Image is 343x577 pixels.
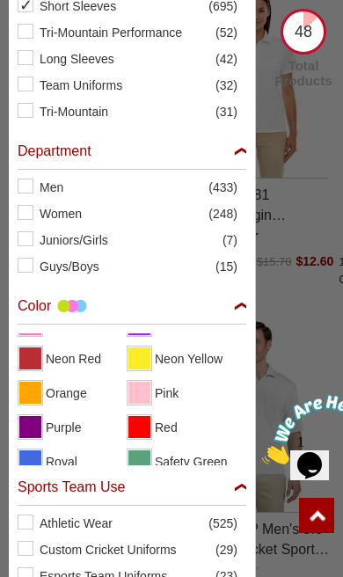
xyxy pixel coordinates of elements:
span: Quantity 31 [215,103,237,121]
span: View Neon Red [19,347,41,369]
span: Filter Athletic Wear [40,515,208,532]
span: Filter Team Uniforms [40,77,215,94]
li: Safety Green [127,449,236,483]
span: Filter Tri-Mountain [40,103,215,121]
li: Royal [18,449,127,483]
span: Filter Women [40,205,208,223]
span: 1 [7,7,14,22]
div: Heading Filter Gildan by Department [18,142,246,170]
span: Filter Juniors/Girls [40,231,223,249]
span: Filter Tri-Mountain Performance [40,24,215,41]
span: View Purple [19,416,41,438]
li: Orange [18,380,127,414]
span: View Safety Green [128,450,150,472]
span: View Red [128,416,150,438]
span: Quantity 52 [215,24,237,41]
li: Neon Red [18,346,127,380]
span: Quantity 525 [208,515,237,532]
span: Quantity 42 [215,50,237,68]
div: Heading Filter Gildan by Color [18,297,246,325]
span: Filter Long Sleeves [40,50,215,68]
li: Purple [18,414,127,449]
span: Quantity 248 [208,205,237,223]
span: Quantity 7 [223,231,237,249]
div: Total Products [273,59,334,88]
li: Pink [127,380,236,414]
div: 48 [281,9,326,55]
span: Filter Custom Cricket Uniforms [40,541,215,559]
span: Quantity 15 [215,258,237,275]
span: Quantity 433 [208,179,237,196]
span: Quantity 29 [215,541,237,559]
span: View Orange [19,382,41,404]
span: Filter Men [40,179,208,196]
span: View Royal [19,450,41,472]
span: Quantity 32 [215,77,237,94]
img: Chat attention grabber [7,7,116,77]
li: Red [127,414,236,449]
li: Neon Yellow [127,346,236,380]
span: View Pink [128,382,150,404]
div: Heading Filter Gildan by Sports Team Use [18,478,246,506]
span: Filter Guys/Boys [40,258,215,275]
span: View Neon Yellow [128,347,150,369]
